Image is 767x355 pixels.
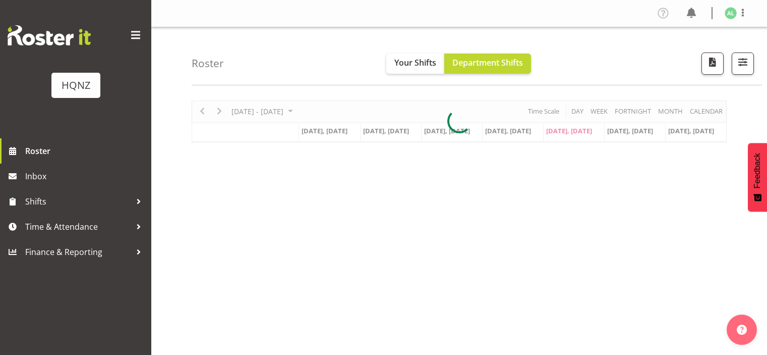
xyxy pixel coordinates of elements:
[444,54,531,74] button: Department Shifts
[8,25,91,45] img: Rosterit website logo
[748,143,767,212] button: Feedback - Show survey
[737,325,747,335] img: help-xxl-2.png
[25,219,131,234] span: Time & Attendance
[25,169,146,184] span: Inbox
[25,244,131,260] span: Finance & Reporting
[452,57,523,68] span: Department Shifts
[25,143,146,159] span: Roster
[62,78,90,93] div: HQNZ
[25,194,131,209] span: Shifts
[394,57,436,68] span: Your Shifts
[386,54,444,74] button: Your Shifts
[192,58,224,69] h4: Roster
[725,7,737,19] img: ana-ledesma2609.jpg
[753,153,762,188] span: Feedback
[732,53,754,75] button: Filter Shifts
[701,53,724,75] button: Download a PDF of the roster according to the set date range.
